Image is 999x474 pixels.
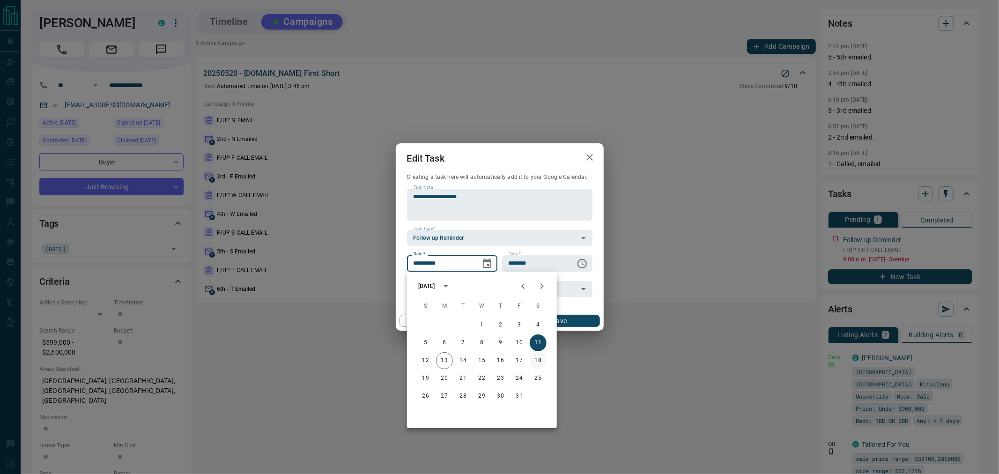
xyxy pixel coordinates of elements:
button: 27 [436,388,453,405]
button: 26 [417,388,434,405]
span: Sunday [417,297,434,316]
button: 14 [455,352,472,369]
button: 15 [474,352,490,369]
label: Task Note [414,185,433,191]
span: Saturday [530,297,547,316]
button: 28 [455,388,472,405]
button: 25 [530,370,547,387]
button: 23 [492,370,509,387]
span: Thursday [492,297,509,316]
button: 10 [511,334,528,351]
button: 7 [455,334,472,351]
button: 18 [530,352,547,369]
button: 11 [530,334,547,351]
button: 24 [511,370,528,387]
div: Follow up Reminder [407,230,592,246]
h2: Edit Task [396,143,456,173]
button: 30 [492,388,509,405]
label: Task Type [414,226,436,232]
div: [DATE] [418,282,435,290]
button: Cancel [400,315,480,327]
p: Creating a task here will automatically add it to your Google Calendar. [407,173,592,181]
button: Save [519,315,599,327]
button: Previous month [514,277,533,296]
button: 8 [474,334,490,351]
span: Tuesday [455,297,472,316]
button: 21 [455,370,472,387]
button: 3 [511,317,528,333]
button: Next month [533,277,551,296]
span: Monday [436,297,453,316]
label: Time [509,251,521,257]
button: 16 [492,352,509,369]
span: Friday [511,297,528,316]
button: 2 [492,317,509,333]
button: Choose date, selected date is Oct 11, 2025 [478,254,496,273]
button: 20 [436,370,453,387]
button: 13 [436,352,453,369]
button: 19 [417,370,434,387]
button: 4 [530,317,547,333]
button: 1 [474,317,490,333]
button: 6 [436,334,453,351]
button: 31 [511,388,528,405]
button: 17 [511,352,528,369]
button: 22 [474,370,490,387]
span: Wednesday [474,297,490,316]
button: 5 [417,334,434,351]
button: 29 [474,388,490,405]
button: Choose time, selected time is 9:00 AM [573,254,592,273]
button: calendar view is open, switch to year view [438,278,454,294]
button: 12 [417,352,434,369]
label: Date [414,251,425,257]
button: 9 [492,334,509,351]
